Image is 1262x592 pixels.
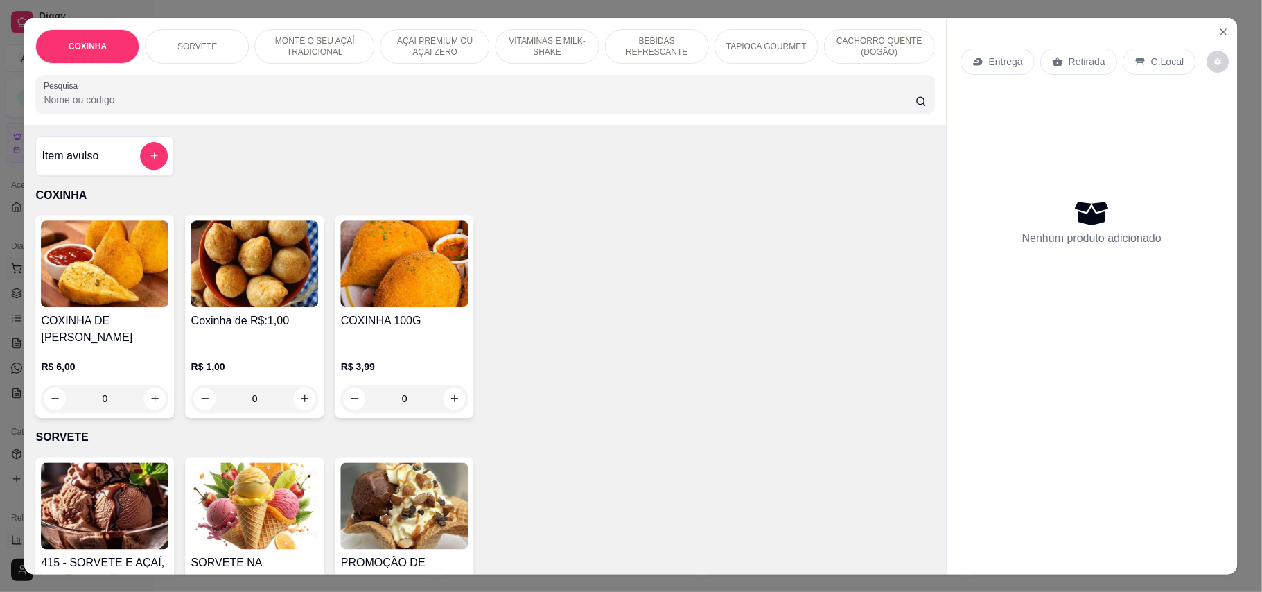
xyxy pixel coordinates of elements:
button: increase-product-quantity [294,388,316,410]
button: decrease-product-quantity [1207,50,1229,72]
img: product-image [42,462,169,549]
p: R$ 3,99 [341,360,468,374]
h4: SORVETE NA CASQUINHA [191,555,319,588]
p: TAPIOCA GOURMET [726,40,807,51]
p: Entrega [989,54,1023,68]
p: Retirada [1069,54,1105,68]
p: VITAMINAS E MILK-SHAKE [507,35,588,57]
img: product-image [341,220,468,307]
p: COXINHA [69,40,107,51]
p: C.Local [1151,54,1184,68]
p: AÇAI PREMIUM OU AÇAI ZERO [392,35,478,57]
p: BEBIDAS REFRESCANTE [617,35,697,57]
p: SORVETE [36,429,935,446]
p: SORVETE [177,40,217,51]
button: decrease-product-quantity [344,388,366,410]
button: increase-product-quantity [444,388,466,410]
img: product-image [191,462,319,549]
label: Pesquisa [44,79,83,91]
h4: PROMOÇÃO DE SORVETE 🍨 [341,555,468,588]
button: Close [1212,20,1234,42]
h4: Item avulso [42,147,99,164]
h4: 415 - SORVETE E AÇAÍ, NO PESO Kg [42,555,169,588]
h4: COXINHA 100G [341,313,468,329]
p: R$ 1,00 [191,360,319,374]
input: Pesquisa [44,92,915,106]
p: CACHORRO QUENTE (DOGÃO) [836,35,923,57]
img: product-image [341,462,468,549]
img: product-image [191,220,319,307]
img: product-image [42,220,169,307]
button: add-separate-item [141,141,168,169]
h4: Coxinha de R$:1,00 [191,313,319,329]
button: decrease-product-quantity [194,388,216,410]
h4: COXINHA DE [PERSON_NAME] [42,313,169,346]
p: COXINHA [36,187,935,204]
p: Nenhum produto adicionado [1022,230,1162,247]
p: MONTE O SEU AÇAÍ TRADICIONAL [267,35,363,57]
p: R$ 6,00 [42,360,169,374]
